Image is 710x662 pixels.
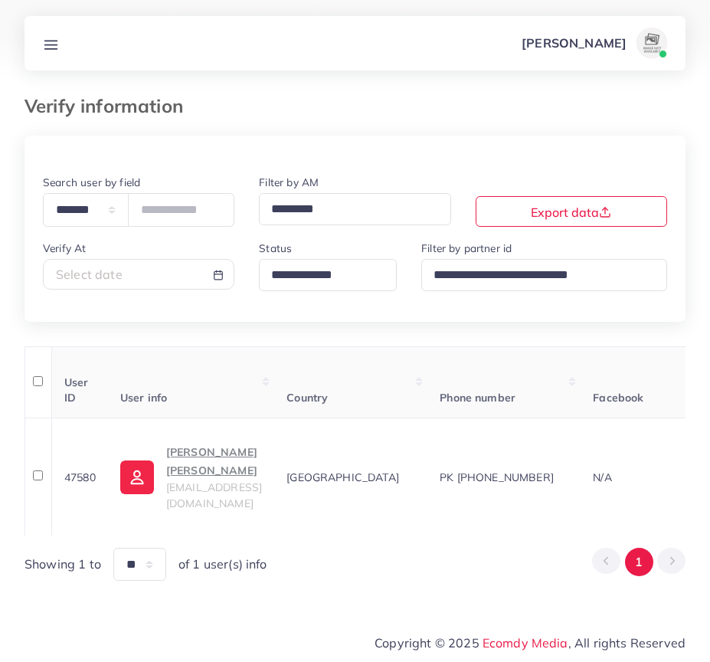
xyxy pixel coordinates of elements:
img: avatar [636,28,667,58]
label: Verify At [43,241,86,256]
a: [PERSON_NAME]avatar [513,28,673,58]
p: [PERSON_NAME] [522,34,627,52]
p: [PERSON_NAME] [PERSON_NAME] [166,443,262,480]
span: Select date [56,267,123,282]
h3: Verify information [25,95,195,117]
a: [PERSON_NAME] [PERSON_NAME][EMAIL_ADDRESS][DOMAIN_NAME] [120,443,262,511]
button: Go to page 1 [625,548,653,576]
div: Search for option [259,259,397,290]
span: of 1 user(s) info [178,555,267,573]
label: Filter by partner id [421,241,512,256]
img: ic-user-info.36bf1079.svg [120,460,154,494]
span: Copyright © 2025 [375,634,685,652]
ul: Pagination [592,548,685,576]
input: Search for option [266,264,377,287]
span: Country [286,391,328,405]
input: Search for option [428,264,647,287]
span: [EMAIL_ADDRESS][DOMAIN_NAME] [166,480,262,510]
span: Facebook [593,391,643,405]
span: Phone number [440,391,515,405]
span: [GEOGRAPHIC_DATA] [286,470,399,484]
span: Export data [531,205,611,220]
label: Filter by AM [259,175,319,190]
span: User ID [64,375,89,405]
div: Search for option [259,193,450,224]
span: 47580 [64,470,96,484]
span: , All rights Reserved [568,634,685,652]
button: Export data [476,196,667,227]
label: Search user by field [43,175,140,190]
span: User info [120,391,167,405]
span: PK [PHONE_NUMBER] [440,470,554,484]
span: N/A [593,470,611,484]
label: Status [259,241,292,256]
a: Ecomdy Media [483,635,568,651]
input: Search for option [266,198,430,221]
span: Showing 1 to [25,555,101,573]
div: Search for option [421,259,667,290]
